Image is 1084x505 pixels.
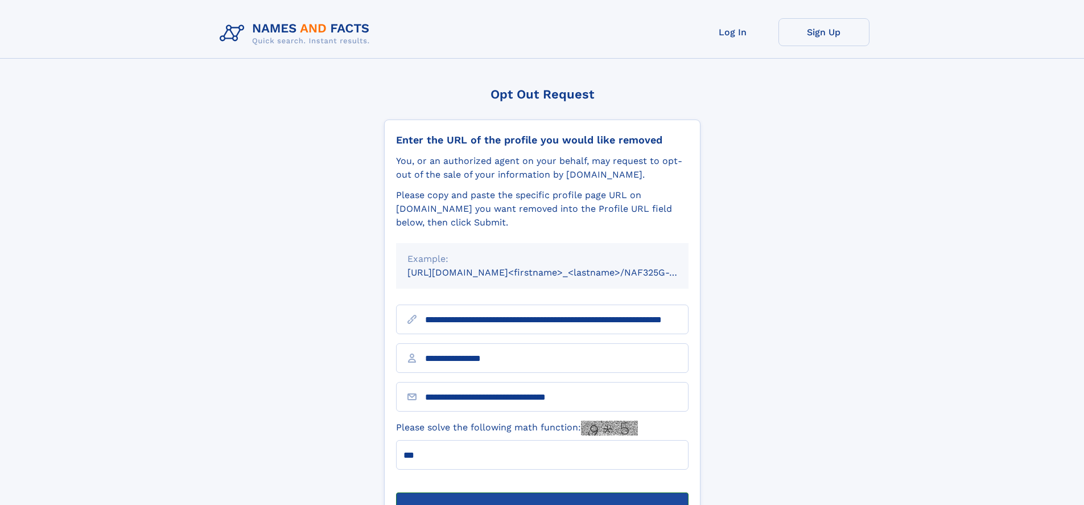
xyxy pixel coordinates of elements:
small: [URL][DOMAIN_NAME]<firstname>_<lastname>/NAF325G-xxxxxxxx [407,267,710,278]
img: Logo Names and Facts [215,18,379,49]
div: Opt Out Request [384,87,700,101]
div: You, or an authorized agent on your behalf, may request to opt-out of the sale of your informatio... [396,154,689,182]
div: Enter the URL of the profile you would like removed [396,134,689,146]
label: Please solve the following math function: [396,421,638,436]
a: Sign Up [778,18,869,46]
div: Please copy and paste the specific profile page URL on [DOMAIN_NAME] you want removed into the Pr... [396,188,689,229]
a: Log In [687,18,778,46]
div: Example: [407,252,677,266]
